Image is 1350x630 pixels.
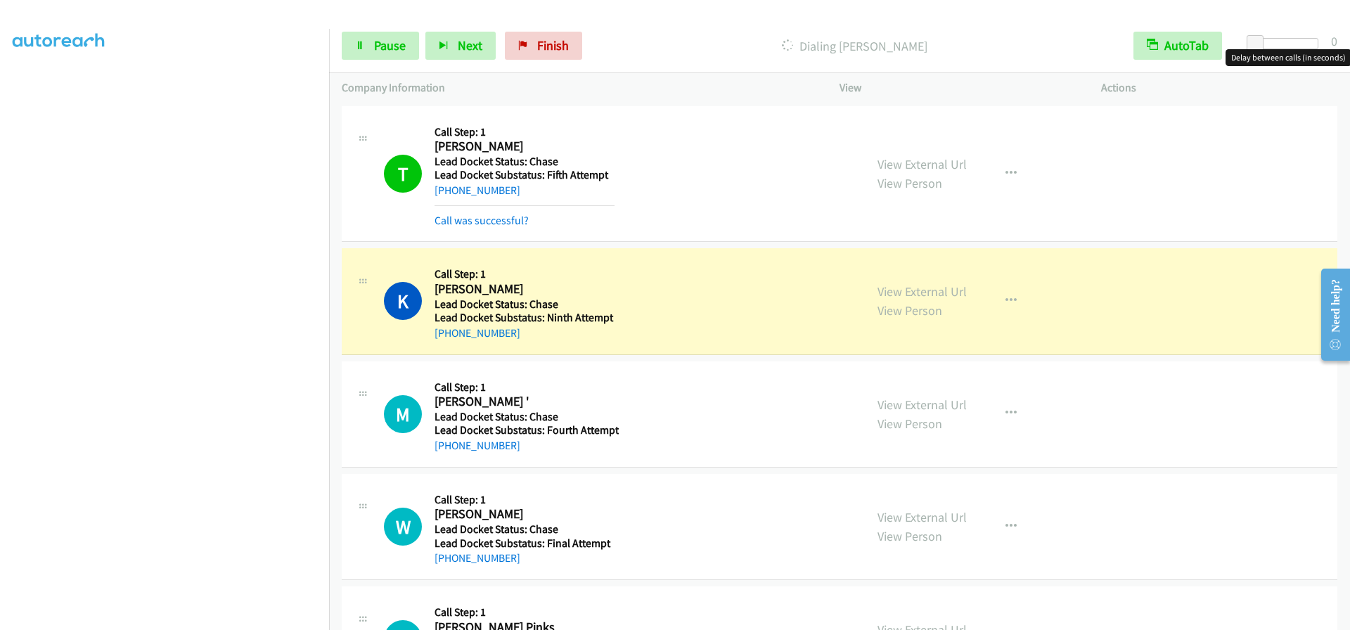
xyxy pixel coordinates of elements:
h1: W [384,508,422,546]
span: Next [458,37,482,53]
a: View External Url [877,509,967,525]
a: Finish [505,32,582,60]
h1: T [384,155,422,193]
h2: [PERSON_NAME] ' [435,394,615,410]
a: [PHONE_NUMBER] [435,326,520,340]
span: Pause [374,37,406,53]
a: View External Url [877,397,967,413]
h5: Call Step: 1 [435,493,615,507]
h5: Lead Docket Substatus: Fourth Attempt [435,423,619,437]
button: Next [425,32,496,60]
button: AutoTab [1133,32,1222,60]
h5: Call Step: 1 [435,267,615,281]
a: Call was successful? [435,214,529,227]
h2: [PERSON_NAME] [435,139,615,155]
a: View Person [877,528,942,544]
h1: K [384,282,422,320]
p: View [840,79,1076,96]
h5: Lead Docket Status: Chase [435,410,619,424]
a: View External Url [877,156,967,172]
h5: Call Step: 1 [435,380,619,394]
h5: Call Step: 1 [435,605,617,619]
p: Company Information [342,79,814,96]
h2: [PERSON_NAME] [435,281,615,297]
a: View Person [877,175,942,191]
a: Pause [342,32,419,60]
h5: Lead Docket Substatus: Ninth Attempt [435,311,615,325]
p: Actions [1101,79,1337,96]
div: 0 [1331,32,1337,51]
h5: Lead Docket Substatus: Fifth Attempt [435,168,615,182]
h5: Lead Docket Status: Chase [435,522,615,536]
a: [PHONE_NUMBER] [435,439,520,452]
h5: Lead Docket Status: Chase [435,155,615,169]
h5: Lead Docket Status: Chase [435,297,615,311]
iframe: Resource Center [1309,259,1350,371]
a: View External Url [877,283,967,300]
a: [PHONE_NUMBER] [435,184,520,197]
a: View Person [877,302,942,319]
h5: Call Step: 1 [435,125,615,139]
a: View Person [877,416,942,432]
a: [PHONE_NUMBER] [435,551,520,565]
p: Dialing [PERSON_NAME] [601,37,1108,56]
span: Finish [537,37,569,53]
h5: Lead Docket Substatus: Final Attempt [435,536,615,551]
h1: M [384,395,422,433]
h2: [PERSON_NAME] [435,506,615,522]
